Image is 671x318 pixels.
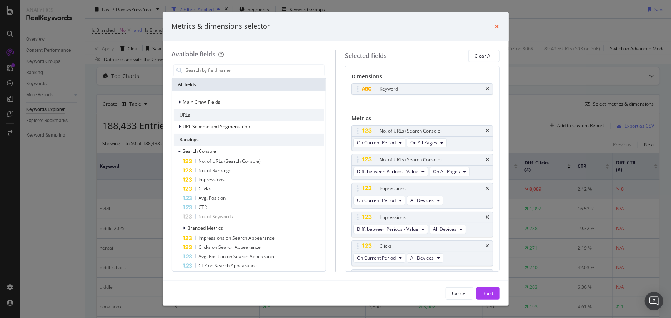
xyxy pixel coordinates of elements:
[199,244,261,250] span: Clicks on Search Appearance
[407,196,443,205] button: All Devices
[446,287,473,300] button: Cancel
[172,22,270,31] div: Metrics & dimensions selector
[486,129,490,133] div: times
[353,196,405,205] button: On Current Period
[174,109,325,121] div: URLs
[357,226,418,232] span: Diff. between Periods - Value
[476,287,500,300] button: Build
[357,255,396,261] span: On Current Period
[380,271,392,279] div: Clicks
[351,73,493,83] div: Dimensions
[199,204,207,210] span: CTR
[172,50,216,58] div: Available fields
[351,212,493,237] div: ImpressionstimesDiff. between Periods - ValueAll Devices
[353,138,405,147] button: On Current Period
[351,114,493,125] div: Metrics
[183,123,250,130] span: URL Scheme and Segmentation
[163,12,509,306] div: modal
[353,253,405,263] button: On Current Period
[183,99,221,105] span: Main Crawl Fields
[645,292,663,310] div: Open Intercom Messenger
[199,195,226,201] span: Avg. Position
[495,22,500,31] div: times
[351,83,493,95] div: Keywordtimes
[183,148,216,154] span: Search Console
[410,139,437,146] span: On All Pages
[430,167,470,176] button: On All Pages
[410,197,434,204] span: All Devices
[410,255,434,261] span: All Devices
[433,226,456,232] span: All Devices
[199,167,232,174] span: No. of Rankings
[353,167,428,176] button: Diff. between Periods - Value
[188,225,223,231] span: Branded Metrics
[430,225,466,234] button: All Devices
[468,50,500,62] button: Clear All
[351,183,493,209] div: ImpressionstimesOn Current PeriodAll Devices
[357,139,396,146] span: On Current Period
[483,290,493,296] div: Build
[380,185,406,192] div: Impressions
[486,244,490,248] div: times
[353,225,428,234] button: Diff. between Periods - Value
[199,253,276,260] span: Avg. Position on Search Appearance
[199,158,261,164] span: No. of URLs (Search Console)
[486,157,490,162] div: times
[380,156,442,164] div: No. of URLs (Search Console)
[351,269,493,295] div: Clickstimes
[174,134,325,146] div: Rankings
[351,154,493,180] div: No. of URLs (Search Console)timesDiff. between Periods - ValueOn All Pages
[486,186,490,191] div: times
[185,65,325,76] input: Search by field name
[345,51,387,60] div: Selected fields
[475,53,493,59] div: Clear All
[351,125,493,151] div: No. of URLs (Search Console)timesOn Current PeriodOn All Pages
[357,197,396,204] span: On Current Period
[380,127,442,135] div: No. of URLs (Search Console)
[380,242,392,250] div: Clicks
[407,138,447,147] button: On All Pages
[199,262,257,269] span: CTR on Search Appearance
[452,290,467,296] div: Cancel
[433,168,460,175] span: On All Pages
[199,235,275,241] span: Impressions on Search Appearance
[199,185,211,192] span: Clicks
[486,87,490,91] div: times
[407,253,443,263] button: All Devices
[199,213,233,220] span: No. of Keywords
[199,176,225,183] span: Impressions
[351,240,493,266] div: ClickstimesOn Current PeriodAll Devices
[486,215,490,220] div: times
[172,78,326,91] div: All fields
[380,214,406,221] div: Impressions
[357,168,418,175] span: Diff. between Periods - Value
[380,85,398,93] div: Keyword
